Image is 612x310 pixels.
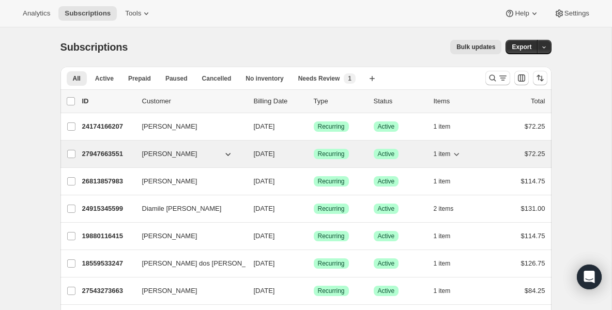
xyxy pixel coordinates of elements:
div: 24915345599Diamile [PERSON_NAME][DATE]SuccessRecurringSuccessActive2 items$131.00 [82,202,545,216]
span: Recurring [318,287,345,295]
span: [PERSON_NAME] [142,176,197,187]
button: Analytics [17,6,56,21]
span: [PERSON_NAME] [142,231,197,241]
button: 1 item [434,256,462,271]
div: 18559533247[PERSON_NAME] dos [PERSON_NAME][DATE]SuccessRecurringSuccessActive1 item$126.75 [82,256,545,271]
button: [PERSON_NAME] [136,283,239,299]
span: Recurring [318,122,345,131]
span: Cancelled [202,74,232,83]
span: 1 item [434,287,451,295]
button: Sort the results [533,71,547,85]
span: No inventory [246,74,283,83]
button: Settings [548,6,595,21]
span: 1 item [434,122,451,131]
span: 1 item [434,232,451,240]
div: Items [434,96,485,106]
p: Status [374,96,425,106]
p: 27947663551 [82,149,134,159]
span: Active [378,177,395,185]
span: [PERSON_NAME] [142,121,197,132]
span: 1 item [434,150,451,158]
span: Active [378,205,395,213]
span: [PERSON_NAME] dos [PERSON_NAME] [142,258,267,269]
button: Customize table column order and visibility [514,71,529,85]
div: 27947663551[PERSON_NAME][DATE]SuccessRecurringSuccessActive1 item$72.25 [82,147,545,161]
span: Recurring [318,259,345,268]
span: Active [95,74,114,83]
button: 1 item [434,174,462,189]
span: [DATE] [254,232,275,240]
button: [PERSON_NAME] dos [PERSON_NAME] [136,255,239,272]
div: Type [314,96,365,106]
span: $126.75 [521,259,545,267]
div: 26813857983[PERSON_NAME][DATE]SuccessRecurringSuccessActive1 item$114.75 [82,174,545,189]
span: Analytics [23,9,50,18]
p: Billing Date [254,96,305,106]
span: Help [515,9,529,18]
button: 1 item [434,229,462,243]
button: [PERSON_NAME] [136,118,239,135]
button: 1 item [434,284,462,298]
button: Search and filter results [485,71,510,85]
span: Tools [125,9,141,18]
span: Recurring [318,205,345,213]
button: [PERSON_NAME] [136,173,239,190]
div: IDCustomerBilling DateTypeStatusItemsTotal [82,96,545,106]
span: 1 item [434,177,451,185]
span: Active [378,232,395,240]
button: Create new view [364,71,380,86]
span: Active [378,287,395,295]
button: 1 item [434,147,462,161]
span: [DATE] [254,150,275,158]
span: Active [378,259,395,268]
span: Active [378,150,395,158]
span: [DATE] [254,122,275,130]
span: 2 items [434,205,454,213]
span: $72.25 [525,150,545,158]
span: Paused [165,74,188,83]
p: ID [82,96,134,106]
p: Customer [142,96,246,106]
p: 19880116415 [82,231,134,241]
button: Bulk updates [450,40,501,54]
span: 1 item [434,259,451,268]
button: Help [498,6,545,21]
p: Total [531,96,545,106]
div: 24174166207[PERSON_NAME][DATE]SuccessRecurringSuccessActive1 item$72.25 [82,119,545,134]
button: Diamile [PERSON_NAME] [136,200,239,217]
span: Diamile [PERSON_NAME] [142,204,222,214]
button: Tools [119,6,158,21]
div: 27543273663[PERSON_NAME][DATE]SuccessRecurringSuccessActive1 item$84.25 [82,284,545,298]
span: $114.75 [521,177,545,185]
p: 24915345599 [82,204,134,214]
span: Active [378,122,395,131]
p: 26813857983 [82,176,134,187]
div: 19880116415[PERSON_NAME][DATE]SuccessRecurringSuccessActive1 item$114.75 [82,229,545,243]
p: 18559533247 [82,258,134,269]
button: Export [506,40,538,54]
span: $131.00 [521,205,545,212]
button: 2 items [434,202,465,216]
span: $114.75 [521,232,545,240]
button: 1 item [434,119,462,134]
div: Open Intercom Messenger [577,265,602,289]
p: 24174166207 [82,121,134,132]
span: Recurring [318,177,345,185]
span: Subscriptions [65,9,111,18]
span: [PERSON_NAME] [142,286,197,296]
span: Recurring [318,150,345,158]
p: 27543273663 [82,286,134,296]
span: Prepaid [128,74,151,83]
span: [PERSON_NAME] [142,149,197,159]
span: Recurring [318,232,345,240]
button: [PERSON_NAME] [136,146,239,162]
span: Bulk updates [456,43,495,51]
span: Settings [564,9,589,18]
span: [DATE] [254,177,275,185]
button: Subscriptions [58,6,117,21]
span: $84.25 [525,287,545,295]
span: Needs Review [298,74,340,83]
span: [DATE] [254,287,275,295]
span: All [73,74,81,83]
span: Subscriptions [60,41,128,53]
